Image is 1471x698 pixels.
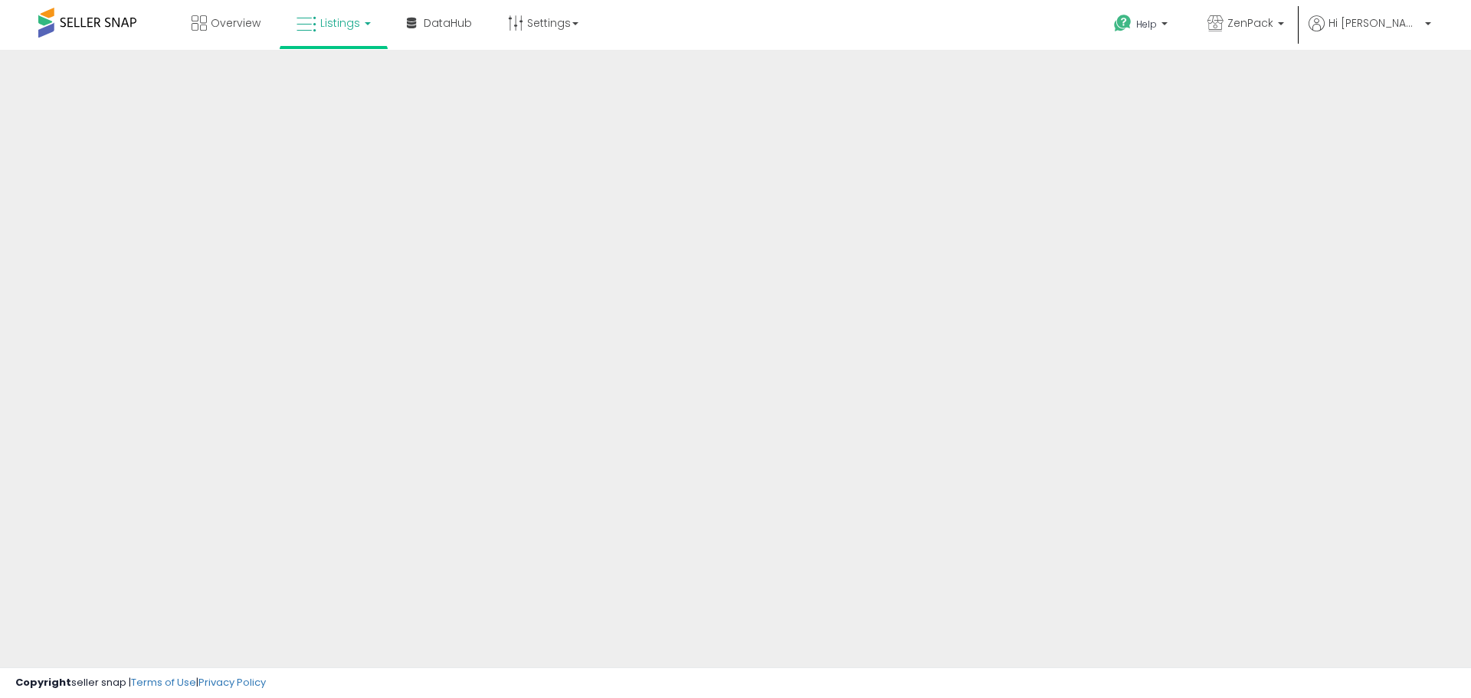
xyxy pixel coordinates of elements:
span: DataHub [424,15,472,31]
span: Hi [PERSON_NAME] [1328,15,1420,31]
div: seller snap | | [15,676,266,690]
span: Overview [211,15,260,31]
i: Get Help [1113,14,1132,33]
a: Help [1102,2,1183,50]
a: Terms of Use [131,675,196,690]
span: Listings [320,15,360,31]
span: Help [1136,18,1157,31]
strong: Copyright [15,675,71,690]
span: ZenPack [1227,15,1273,31]
a: Privacy Policy [198,675,266,690]
a: Hi [PERSON_NAME] [1309,15,1431,50]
